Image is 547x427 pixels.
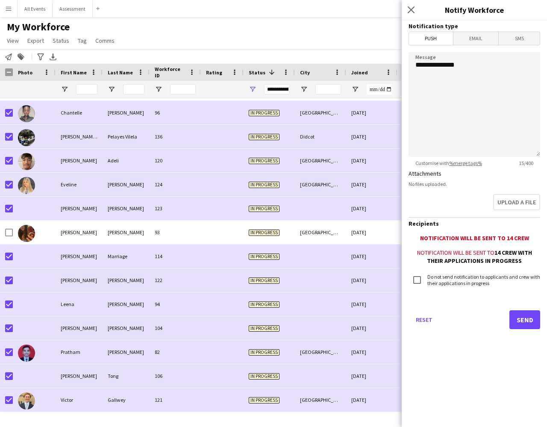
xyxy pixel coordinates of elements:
[103,364,150,388] div: Tong
[103,244,150,268] div: Marriage
[18,392,35,409] img: Victor Gallwey
[108,69,133,76] span: Last Name
[346,125,397,148] div: [DATE]
[295,101,346,124] div: [GEOGRAPHIC_DATA]
[512,160,540,166] span: 15 / 400
[249,69,265,76] span: Status
[61,69,87,76] span: First Name
[427,249,532,264] b: 14 crew with their applications in progress
[103,197,150,220] div: [PERSON_NAME]
[249,85,256,93] button: Open Filter Menu
[249,134,279,140] span: In progress
[170,84,196,94] input: Workforce ID Filter Input
[76,84,97,94] input: First Name Filter Input
[295,125,346,148] div: Didcot
[295,221,346,244] div: [GEOGRAPHIC_DATA]
[103,221,150,244] div: [PERSON_NAME]
[103,149,150,172] div: Adeli
[16,52,26,62] app-action-btn: Add to tag
[346,244,397,268] div: [DATE]
[18,177,35,194] img: Eveline Reynolds
[493,194,540,210] button: Upload a file
[367,84,392,94] input: Joined Filter Input
[56,125,103,148] div: [PERSON_NAME] [PERSON_NAME]
[53,0,93,17] button: Assessment
[92,35,118,46] a: Comms
[315,84,341,94] input: City Filter Input
[409,32,453,45] span: Push
[103,388,150,412] div: Gallwey
[74,35,90,46] a: Tag
[346,316,397,340] div: [DATE]
[346,173,397,196] div: [DATE]
[346,292,397,316] div: [DATE]
[150,197,201,220] div: 123
[61,85,68,93] button: Open Filter Menu
[103,268,150,292] div: [PERSON_NAME]
[409,181,540,187] div: No files uploaded.
[150,221,201,244] div: 93
[53,37,69,44] span: Status
[108,85,115,93] button: Open Filter Menu
[56,316,103,340] div: [PERSON_NAME]
[249,182,279,188] span: In progress
[346,197,397,220] div: [DATE]
[346,268,397,292] div: [DATE]
[103,173,150,196] div: [PERSON_NAME]
[18,345,35,362] img: Pratham Waghmare
[3,35,22,46] a: View
[18,105,35,122] img: Chantelle Davies
[409,234,540,242] div: Notification will be sent to 14 crew
[150,316,201,340] div: 104
[249,349,279,356] span: In progress
[509,310,540,329] button: Send
[300,85,308,93] button: Open Filter Menu
[346,149,397,172] div: [DATE]
[351,85,359,93] button: Open Filter Menu
[206,69,222,76] span: Rating
[409,220,540,227] h3: Recipients
[150,340,201,364] div: 82
[295,149,346,172] div: [GEOGRAPHIC_DATA]
[295,388,346,412] div: [GEOGRAPHIC_DATA]
[18,129,35,146] img: Clara Melissa Pelayes Vilela
[56,364,103,388] div: [PERSON_NAME]
[249,230,279,236] span: In progress
[18,153,35,170] img: Dylan Adeli
[346,221,397,244] div: [DATE]
[103,101,150,124] div: [PERSON_NAME]
[249,277,279,284] span: In progress
[56,197,103,220] div: [PERSON_NAME]
[351,69,368,76] span: Joined
[409,249,540,264] div: Notification will be sent to
[453,32,499,45] span: Email
[48,52,58,62] app-action-btn: Export XLSX
[426,274,540,286] label: Do not send notification to applicants and crew with their applications in progress
[56,101,103,124] div: Chantelle
[56,149,103,172] div: [PERSON_NAME]
[103,316,150,340] div: [PERSON_NAME]
[56,268,103,292] div: [PERSON_NAME]
[56,388,103,412] div: Victor
[56,221,103,244] div: [PERSON_NAME]
[95,37,115,44] span: Comms
[499,32,540,45] span: SMS
[249,301,279,308] span: In progress
[150,268,201,292] div: 122
[249,158,279,164] span: In progress
[103,125,150,148] div: Pelayes Vilela
[103,340,150,364] div: [PERSON_NAME]
[27,37,44,44] span: Export
[56,173,103,196] div: Eveline
[18,0,53,17] button: All Events
[295,340,346,364] div: [GEOGRAPHIC_DATA]
[249,325,279,332] span: In progress
[249,397,279,403] span: In progress
[249,110,279,116] span: In progress
[7,21,70,33] span: My Workforce
[18,69,32,76] span: Photo
[35,52,46,62] app-action-btn: Advanced filters
[346,388,397,412] div: [DATE]
[300,69,310,76] span: City
[3,52,14,62] app-action-btn: Notify workforce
